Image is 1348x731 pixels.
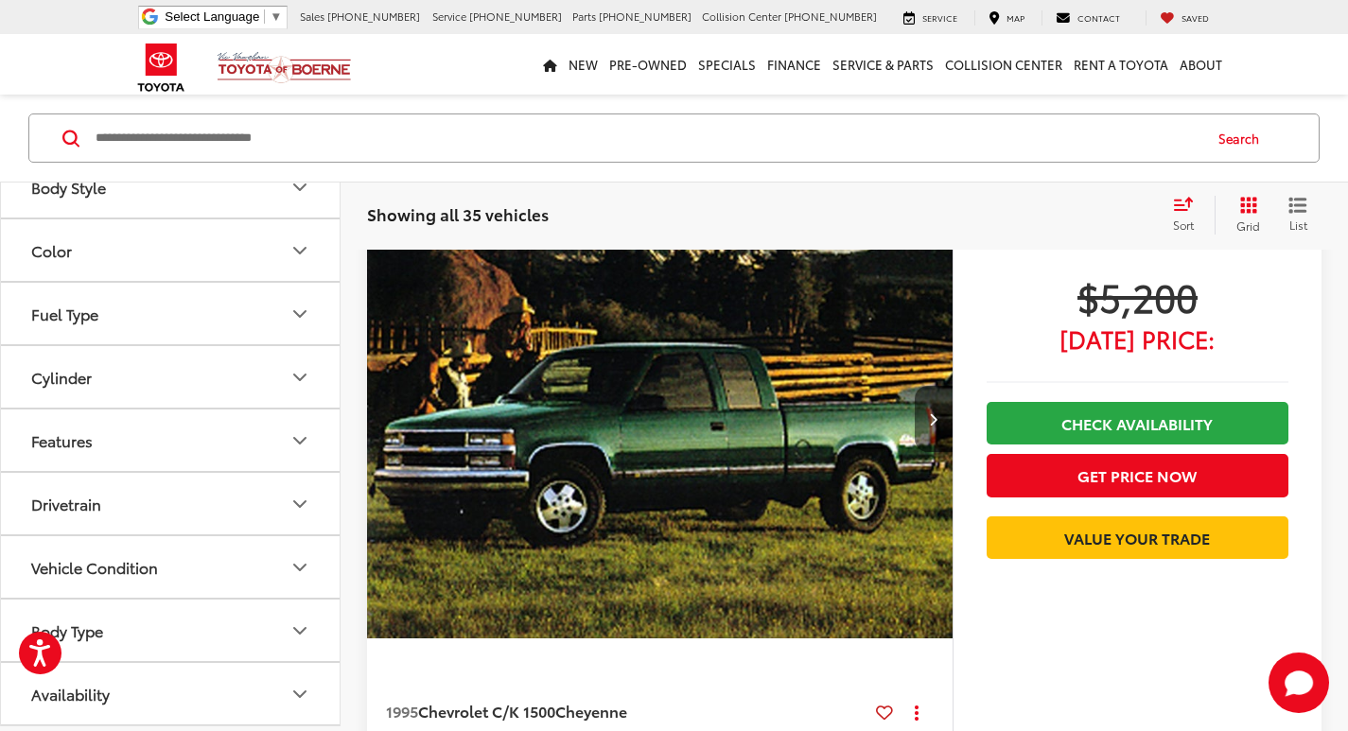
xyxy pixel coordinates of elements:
[1077,11,1120,24] span: Contact
[418,700,555,722] span: Chevrolet C/K 1500
[31,558,158,576] div: Vehicle Condition
[599,9,692,24] span: [PHONE_NUMBER]
[165,9,259,24] span: Select Language
[1274,196,1322,234] button: List View
[915,705,919,720] span: dropdown dots
[289,492,311,514] div: Drivetrain
[432,9,466,24] span: Service
[366,199,954,638] a: 1995 Chevrolet C/K 1500 Cheyenne1995 Chevrolet C/K 1500 Cheyenne1995 Chevrolet C/K 1500 Cheyenne1...
[1174,34,1228,95] a: About
[327,9,420,24] span: [PHONE_NUMBER]
[922,11,957,24] span: Service
[1236,218,1260,234] span: Grid
[537,34,563,95] a: Home
[1,283,341,344] button: Fuel TypeFuel Type
[572,9,596,24] span: Parts
[1288,217,1307,233] span: List
[1215,196,1274,234] button: Grid View
[1,663,341,724] button: AvailabilityAvailability
[289,175,311,198] div: Body Style
[974,10,1039,26] a: Map
[1,473,341,534] button: DrivetrainDrivetrain
[889,10,972,26] a: Service
[289,428,311,451] div: Features
[1269,653,1329,713] svg: Start Chat
[1,409,341,471] button: FeaturesFeatures
[31,241,72,259] div: Color
[915,386,953,452] button: Next image
[1007,11,1024,24] span: Map
[555,700,627,722] span: Cheyenne
[31,621,103,639] div: Body Type
[1,346,341,408] button: CylinderCylinder
[31,431,93,449] div: Features
[366,199,954,639] img: 1995 Chevrolet C/K 1500 Cheyenne
[827,34,939,95] a: Service & Parts: Opens in a new tab
[366,199,954,638] div: 1995 Chevrolet C/K 1500 Cheyenne 0
[31,368,92,386] div: Cylinder
[165,9,282,24] a: Select Language​
[289,238,311,261] div: Color
[1042,10,1134,26] a: Contact
[270,9,282,24] span: ▼
[1164,196,1215,234] button: Select sort value
[31,495,101,513] div: Drivetrain
[939,34,1068,95] a: Collision Center
[300,9,324,24] span: Sales
[1,600,341,661] button: Body TypeBody Type
[692,34,762,95] a: Specials
[987,272,1288,320] span: $5,200
[289,618,311,641] div: Body Type
[1182,11,1209,24] span: Saved
[289,555,311,578] div: Vehicle Condition
[1,219,341,281] button: ColorColor
[94,115,1200,161] input: Search by Make, Model, or Keyword
[469,9,562,24] span: [PHONE_NUMBER]
[367,202,549,225] span: Showing all 35 vehicles
[987,516,1288,559] a: Value Your Trade
[264,9,265,24] span: ​
[31,178,106,196] div: Body Style
[987,454,1288,496] button: Get Price Now
[1068,34,1174,95] a: Rent a Toyota
[289,682,311,705] div: Availability
[386,700,418,722] span: 1995
[987,402,1288,444] a: Check Availability
[217,51,352,84] img: Vic Vaughan Toyota of Boerne
[762,34,827,95] a: Finance
[1146,10,1223,26] a: My Saved Vehicles
[1200,114,1287,162] button: Search
[126,37,197,98] img: Toyota
[987,329,1288,348] span: [DATE] Price:
[1173,217,1194,233] span: Sort
[1,536,341,598] button: Vehicle ConditionVehicle Condition
[1,156,341,218] button: Body StyleBody Style
[31,685,110,703] div: Availability
[1269,653,1329,713] button: Toggle Chat Window
[901,695,934,728] button: Actions
[289,365,311,388] div: Cylinder
[31,305,98,322] div: Fuel Type
[386,701,868,722] a: 1995Chevrolet C/K 1500Cheyenne
[604,34,692,95] a: Pre-Owned
[289,302,311,324] div: Fuel Type
[784,9,877,24] span: [PHONE_NUMBER]
[563,34,604,95] a: New
[702,9,781,24] span: Collision Center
